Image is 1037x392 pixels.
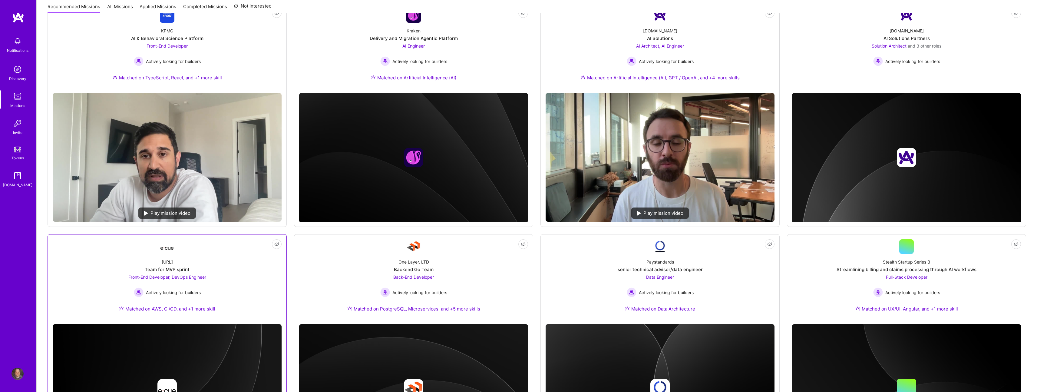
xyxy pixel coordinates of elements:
[12,368,24,380] img: User Avatar
[274,242,279,247] i: icon EyeClosed
[347,306,352,311] img: Ateam Purple Icon
[873,287,883,297] img: Actively looking for builders
[581,75,586,80] img: Ateam Purple Icon
[625,306,695,312] div: Matched on Data Architecture
[402,43,425,48] span: AI Engineer
[12,12,24,23] img: logo
[140,3,176,13] a: Applied Missions
[792,239,1021,319] a: Stealth Startup Series BStreamlining billing and claims processing through AI workflowsFull-Stack...
[12,90,24,102] img: teamwork
[13,129,22,136] div: Invite
[885,289,940,296] span: Actively looking for builders
[371,75,456,81] div: Matched on Artificial Intelligence (AI)
[146,58,201,65] span: Actively looking for builders
[370,35,458,42] div: Delivery and Migration Agentic Platform
[134,56,144,66] img: Actively looking for builders
[53,93,282,222] img: No Mission
[855,306,958,312] div: Matched on UX/UI, Angular, and +1 more skill
[627,287,636,297] img: Actively looking for builders
[12,63,24,75] img: discovery
[885,58,940,65] span: Actively looking for builders
[398,259,429,265] div: One Layer, LTD
[646,259,674,265] div: Paystandards
[161,28,173,34] div: KPMG
[183,3,227,13] a: Completed Missions
[883,35,930,42] div: AI Solutions Partners
[890,28,924,34] div: [DOMAIN_NAME]
[897,148,916,167] img: Company logo
[899,8,914,23] img: Company Logo
[792,93,1021,223] img: cover
[53,239,282,319] a: Company Logo[URL]Team for MVP sprintFront-End Developer, DevOps Engineer Actively looking for bui...
[627,56,636,66] img: Actively looking for builders
[160,241,174,252] img: Company Logo
[234,2,272,13] a: Not Interested
[392,289,447,296] span: Actively looking for builders
[299,8,528,88] a: Company LogoKrakenDelivery and Migration Agentic PlatformAI Engineer Actively looking for builder...
[581,75,740,81] div: Matched on Artificial Intelligence (AI), GPT / OpenAI, and +4 more skills
[147,43,188,48] span: Front-End Developer
[653,8,667,23] img: Company Logo
[647,35,673,42] div: AI Solutions
[639,289,694,296] span: Actively looking for builders
[299,93,528,222] img: cover
[404,148,423,167] img: Company logo
[883,259,930,265] div: Stealth Startup Series B
[886,274,927,280] span: Full-Stack Developer
[407,28,421,34] div: Kraken
[3,182,32,188] div: [DOMAIN_NAME]
[618,266,703,273] div: senior technical advisor/data engineer
[14,147,21,152] img: tokens
[53,8,282,88] a: Company LogoKPMGAI & Behavioral Science PlatformFront-End Developer Actively looking for builders...
[653,239,667,254] img: Company Logo
[406,239,421,254] img: Company Logo
[107,3,133,13] a: All Missions
[1014,242,1019,247] i: icon EyeClosed
[639,58,694,65] span: Actively looking for builders
[160,8,174,23] img: Company Logo
[10,102,25,109] div: Missions
[131,35,203,42] div: AI & Behavioral Science Platform
[380,287,390,297] img: Actively looking for builders
[637,211,641,216] img: play
[767,242,772,247] i: icon EyeClosed
[113,75,222,81] div: Matched on TypeScript, React, and +1 more skill
[546,93,774,222] img: No Mission
[394,266,434,273] div: Backend Go Team
[12,155,24,161] div: Tokens
[128,274,206,280] span: Front-End Developer, DevOps Engineer
[119,306,124,311] img: Ateam Purple Icon
[646,274,674,280] span: Data Engineer
[145,266,190,273] div: Team for MVP sprint
[546,239,774,319] a: Company LogoPaystandardssenior technical advisor/data engineerData Engineer Actively looking for ...
[380,56,390,66] img: Actively looking for builders
[872,43,907,48] span: Solution Architect
[12,117,24,129] img: Invite
[146,289,201,296] span: Actively looking for builders
[855,306,860,311] img: Ateam Purple Icon
[12,35,24,47] img: bell
[631,208,689,219] div: Play mission video
[10,368,25,380] a: User Avatar
[138,208,196,219] div: Play mission video
[162,259,173,265] div: [URL]
[48,3,100,13] a: Recommended Missions
[347,306,480,312] div: Matched on PostgreSQL, Microservices, and +5 more skills
[521,242,526,247] i: icon EyeClosed
[873,56,883,66] img: Actively looking for builders
[546,8,774,88] a: Company Logo[DOMAIN_NAME]AI SolutionsAI Architect, AI Engineer Actively looking for buildersActiv...
[9,75,26,82] div: Discovery
[371,75,376,80] img: Ateam Purple Icon
[7,47,28,54] div: Notifications
[908,43,941,48] span: and 3 other roles
[636,43,684,48] span: AI Architect, AI Engineer
[119,306,215,312] div: Matched on AWS, CI/CD, and +1 more skill
[134,287,144,297] img: Actively looking for builders
[837,266,976,273] div: Streamlining billing and claims processing through AI workflows
[792,8,1021,88] a: Company Logo[DOMAIN_NAME]AI Solutions PartnersSolution Architect and 3 other rolesActively lookin...
[625,306,630,311] img: Ateam Purple Icon
[392,58,447,65] span: Actively looking for builders
[393,274,434,280] span: Back-End Developer
[144,211,148,216] img: play
[643,28,677,34] div: [DOMAIN_NAME]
